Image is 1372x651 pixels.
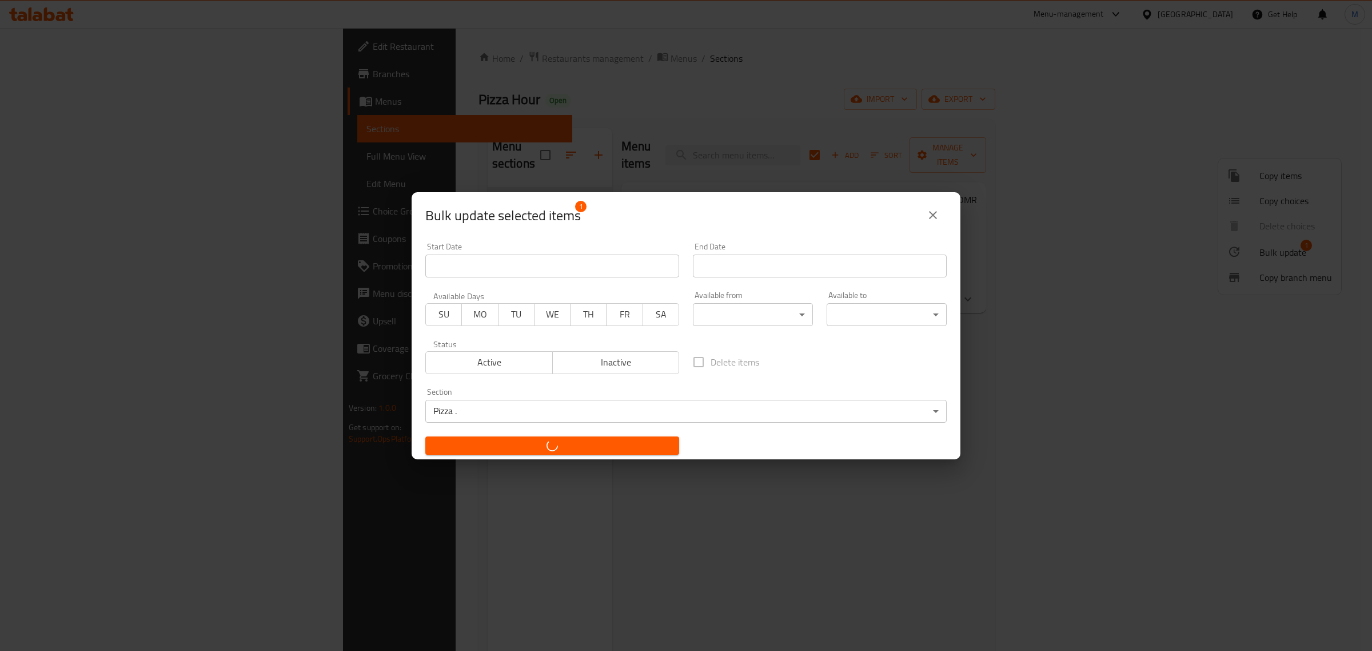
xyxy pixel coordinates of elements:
div: ​ [827,303,947,326]
button: MO [461,303,498,326]
span: 1 [575,201,587,212]
span: Delete items [711,355,759,369]
span: Selected items count [425,207,581,225]
span: Active [430,354,548,371]
button: Active [425,351,553,374]
span: FR [611,306,638,323]
button: SA [643,303,679,326]
span: Inactive [557,354,675,371]
span: SA [648,306,675,323]
button: TH [570,303,607,326]
div: ​ [693,303,813,326]
button: TU [498,303,535,326]
span: MO [466,306,493,323]
span: TU [503,306,530,323]
button: SU [425,303,462,326]
button: WE [534,303,571,326]
button: Inactive [552,351,680,374]
span: TH [575,306,602,323]
span: SU [430,306,457,323]
button: close [919,201,947,229]
span: WE [539,306,566,323]
button: FR [606,303,643,326]
div: Pizza . [425,400,947,423]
